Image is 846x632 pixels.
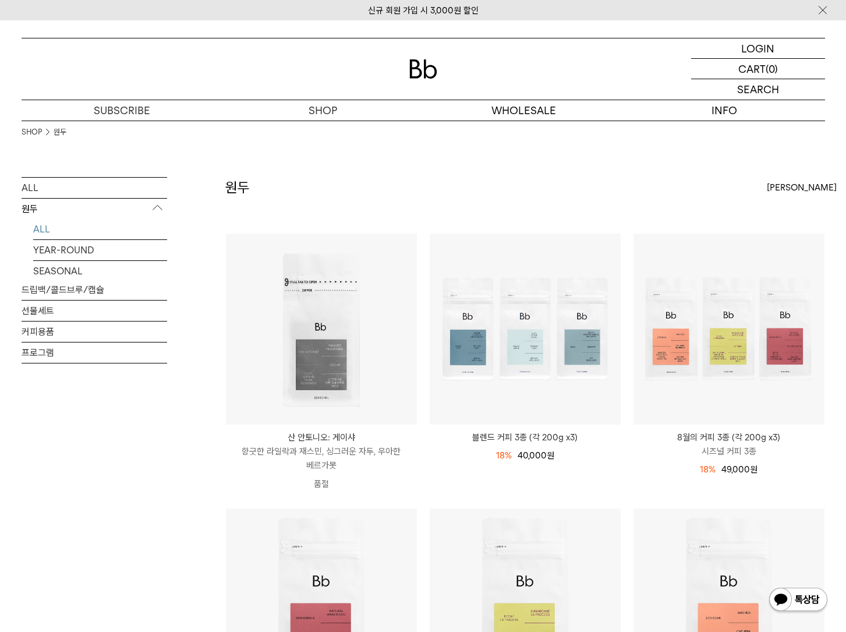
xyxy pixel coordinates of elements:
p: 향긋한 라일락과 재스민, 싱그러운 자두, 우아한 베르가못 [226,444,417,472]
a: 프로그램 [22,343,167,363]
a: 선물세트 [22,301,167,321]
a: LOGIN [691,38,825,59]
p: 시즈널 커피 3종 [633,444,824,458]
p: 원두 [22,199,167,220]
a: ALL [22,178,167,198]
a: SHOP [22,126,42,138]
a: CART (0) [691,59,825,79]
a: ALL [33,219,167,239]
span: 40,000 [518,450,554,461]
p: 8월의 커피 3종 (각 200g x3) [633,430,824,444]
span: [PERSON_NAME] [767,181,837,195]
p: INFO [624,100,825,121]
span: 원 [547,450,554,461]
img: 카카오톡 채널 1:1 채팅 버튼 [768,587,829,615]
img: 8월의 커피 3종 (각 200g x3) [633,234,824,425]
a: SUBSCRIBE [22,100,222,121]
p: 산 안토니오: 게이샤 [226,430,417,444]
p: (0) [766,59,778,79]
div: 18% [700,462,716,476]
a: 8월의 커피 3종 (각 200g x3) 시즈널 커피 3종 [633,430,824,458]
p: SEARCH [737,79,779,100]
a: 블렌드 커피 3종 (각 200g x3) [430,430,621,444]
a: 드립백/콜드브루/캡슐 [22,280,167,300]
span: 원 [750,464,757,475]
p: LOGIN [741,38,774,58]
h2: 원두 [225,178,250,197]
img: 로고 [409,59,437,79]
p: CART [738,59,766,79]
img: 산 안토니오: 게이샤 [226,234,417,425]
a: 커피용품 [22,322,167,342]
a: SHOP [222,100,423,121]
a: YEAR-ROUND [33,240,167,260]
p: WHOLESALE [423,100,624,121]
img: 블렌드 커피 3종 (각 200g x3) [430,234,621,425]
p: 품절 [226,472,417,496]
span: 49,000 [721,464,757,475]
a: 원두 [54,126,66,138]
a: 산 안토니오: 게이샤 향긋한 라일락과 재스민, 싱그러운 자두, 우아한 베르가못 [226,430,417,472]
div: 18% [496,449,512,462]
a: SEASONAL [33,261,167,281]
a: 신규 회원 가입 시 3,000원 할인 [368,5,479,16]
